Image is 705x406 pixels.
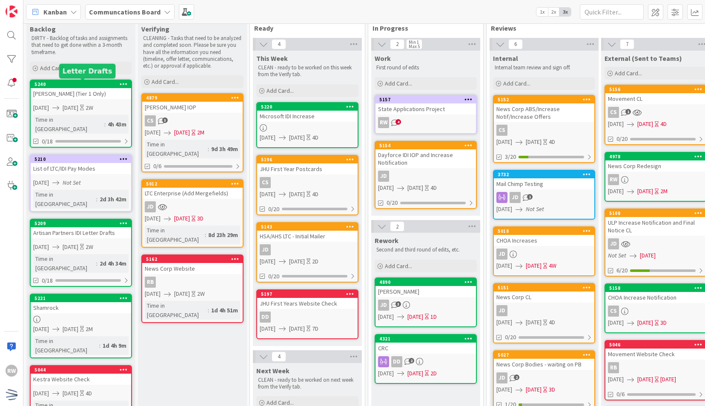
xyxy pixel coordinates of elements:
[390,221,404,232] span: 2
[145,226,205,244] div: Time in [GEOGRAPHIC_DATA]
[378,171,389,182] div: JD
[390,39,404,49] span: 2
[146,181,243,187] div: 5012
[141,25,169,33] span: Verifying
[208,144,209,154] span: :
[498,97,594,103] div: 5152
[261,224,358,230] div: 5143
[496,125,507,136] div: CS
[258,64,357,78] p: CLEAN - ready to be worked on this week from the Verify tab.
[494,235,594,246] div: CHOA Increases
[31,227,131,238] div: Artisan Partners IDI Letter Drafts
[257,156,358,163] div: 5196
[494,171,594,189] div: 3732Mail Chimp Testing
[496,305,507,316] div: JD
[549,385,555,394] div: 3D
[378,117,389,128] div: RW
[375,103,476,114] div: State Applications Project
[146,256,243,262] div: 5162
[498,228,594,234] div: 5018
[526,137,542,146] span: [DATE]
[63,325,78,334] span: [DATE]
[260,133,275,142] span: [DATE]
[33,325,49,334] span: [DATE]
[494,284,594,303] div: 5151News Corp CL
[257,223,358,231] div: 5143
[257,103,358,122] div: 5220Microsoft IDI Increase
[508,39,523,49] span: 6
[289,324,305,333] span: [DATE]
[510,192,521,203] div: JD
[375,96,476,114] div: 5157State Applications Project
[33,243,49,252] span: [DATE]
[257,244,358,255] div: JD
[375,96,476,103] div: 5157
[197,128,204,137] div: 2M
[580,4,644,20] input: Quick Filter...
[505,333,516,342] span: 0/20
[142,180,243,199] div: 5012LTC Enterprise (Add Mergefields)
[31,220,131,227] div: 5209
[31,80,131,88] div: 5240
[33,115,104,134] div: Time in [GEOGRAPHIC_DATA]
[375,300,476,311] div: JD
[260,244,271,255] div: JD
[608,252,626,259] i: Not Set
[260,257,275,266] span: [DATE]
[559,8,571,16] span: 3x
[493,54,518,63] span: Internal
[142,102,243,113] div: [PERSON_NAME] IOP
[494,227,594,246] div: 5018CHOA Increases
[42,276,53,285] span: 0/18
[40,64,67,72] span: Add Card...
[375,54,391,63] span: Work
[99,341,100,350] span: :
[375,149,476,168] div: Dayforce IDI IOP and Increase Notification
[162,117,168,123] span: 3
[34,81,131,87] div: 5240
[89,8,160,16] b: Communcations Board
[197,214,203,223] div: 3D
[549,261,556,270] div: 4W
[146,95,243,101] div: 4879
[660,187,668,196] div: 2M
[494,96,594,122] div: 5152News Corp ABS/Increase Notif/Increase Offers
[142,255,243,263] div: 5162
[503,80,530,87] span: Add Card...
[86,325,93,334] div: 2M
[174,214,190,223] span: [DATE]
[145,277,156,288] div: RB
[375,335,476,354] div: 4321CRC
[257,223,358,242] div: 5143HSA/AHS LTC - Initial Mailer
[608,120,624,129] span: [DATE]
[660,318,667,327] div: 3D
[272,352,286,362] span: 4
[494,178,594,189] div: Mail Chimp Testing
[496,318,512,327] span: [DATE]
[407,312,423,321] span: [DATE]
[34,295,131,301] div: 5221
[174,289,190,298] span: [DATE]
[34,367,131,373] div: 5044
[375,171,476,182] div: JD
[208,306,209,315] span: :
[430,312,437,321] div: 1D
[495,64,593,71] p: Internal team review and sign off.
[104,120,106,129] span: :
[257,163,358,174] div: JHU First Year Postcards
[206,230,240,240] div: 8d 23h 29m
[30,25,56,33] span: Backlog
[616,134,628,143] span: 0/20
[33,336,99,355] div: Time in [GEOGRAPHIC_DATA]
[376,246,475,253] p: Second and third round of edits, etc.
[31,163,131,174] div: List of LTC/IDI Pay Modes
[494,103,594,122] div: News Corp ABS/Increase Notif/Increase Offers
[31,302,131,313] div: Shamrock
[385,262,412,270] span: Add Card...
[33,254,96,273] div: Time in [GEOGRAPHIC_DATA]
[31,366,131,374] div: 5044
[42,137,53,146] span: 0/18
[496,137,512,146] span: [DATE]
[86,103,93,112] div: 2W
[378,300,389,311] div: JD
